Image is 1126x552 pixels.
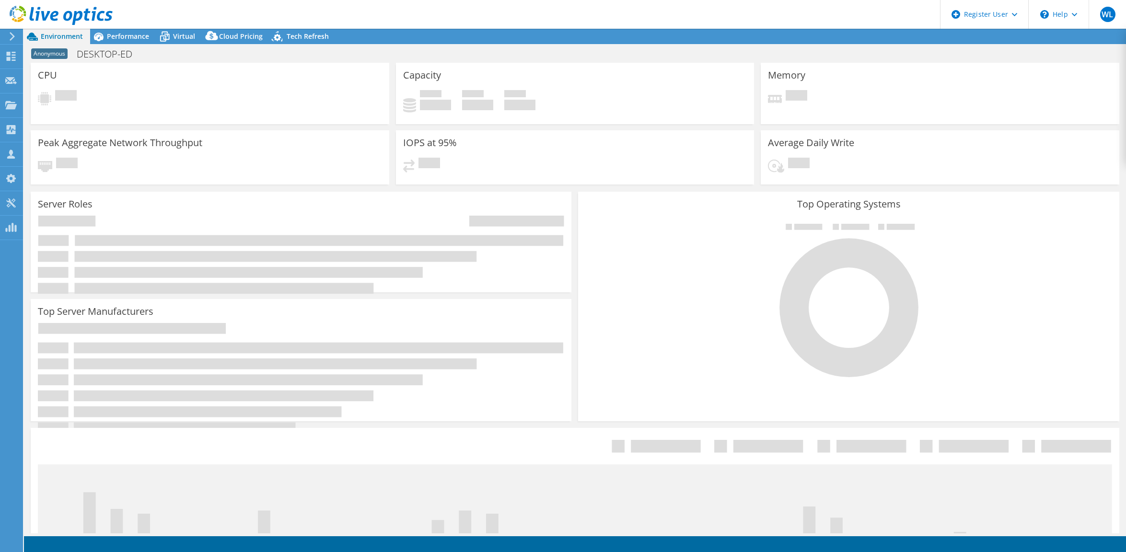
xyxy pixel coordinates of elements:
h1: DESKTOP-ED [72,49,147,59]
span: Tech Refresh [287,32,329,41]
span: Performance [107,32,149,41]
span: WL [1100,7,1115,22]
h3: Server Roles [38,199,93,209]
h3: Average Daily Write [768,138,854,148]
h3: Top Operating Systems [585,199,1112,209]
span: Total [504,90,526,100]
h4: 0 GiB [420,100,451,110]
h3: Memory [768,70,805,80]
span: Virtual [173,32,195,41]
span: Pending [786,90,807,103]
h3: Peak Aggregate Network Throughput [38,138,202,148]
span: Pending [418,158,440,171]
h3: IOPS at 95% [403,138,457,148]
span: Pending [55,90,77,103]
span: Anonymous [31,48,68,59]
span: Cloud Pricing [219,32,263,41]
span: Pending [788,158,810,171]
span: Free [462,90,484,100]
span: Used [420,90,441,100]
span: Environment [41,32,83,41]
svg: \n [1040,10,1049,19]
span: Pending [56,158,78,171]
h4: 0 GiB [504,100,535,110]
h3: CPU [38,70,57,80]
h3: Top Server Manufacturers [38,306,153,317]
h3: Capacity [403,70,441,80]
h4: 0 GiB [462,100,493,110]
